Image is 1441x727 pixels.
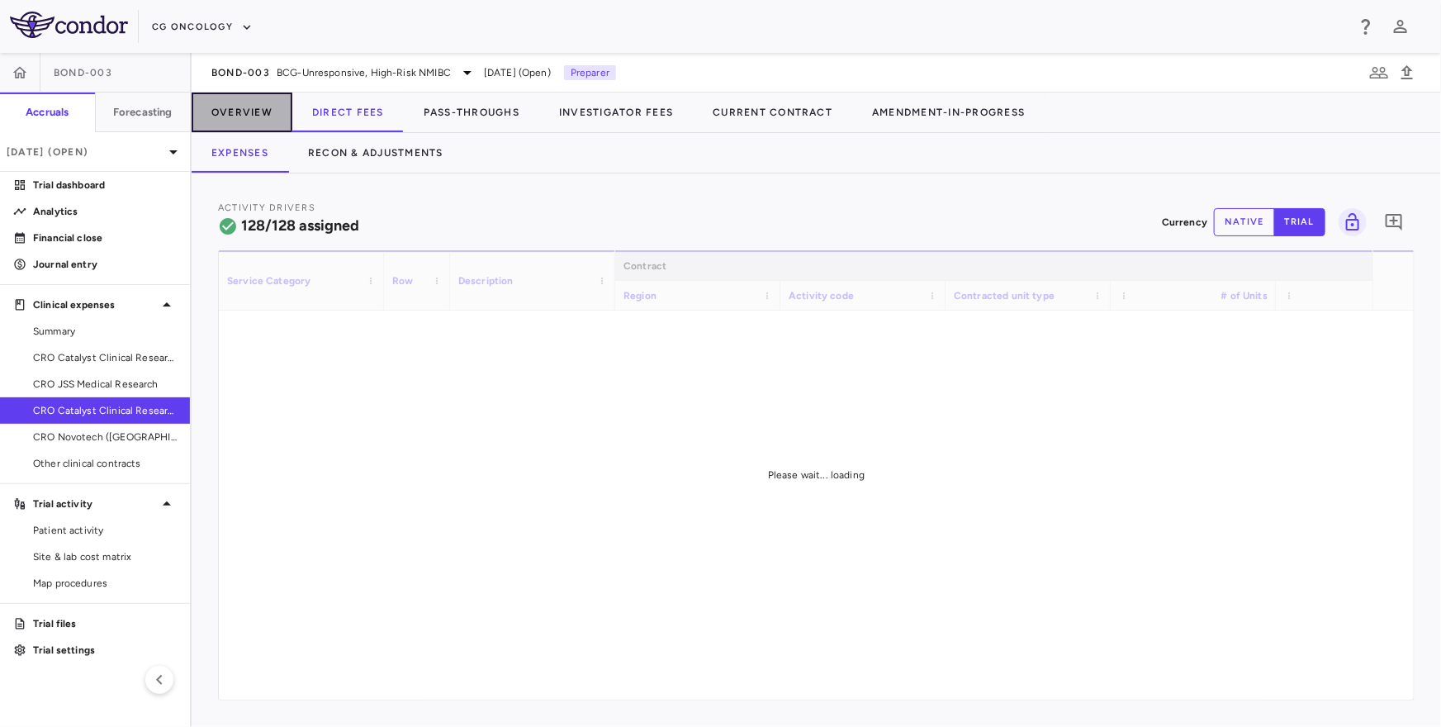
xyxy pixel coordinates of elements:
[33,178,177,192] p: Trial dashboard
[484,65,551,80] span: [DATE] (Open)
[693,93,852,132] button: Current Contract
[1274,208,1325,236] button: trial
[26,105,69,120] h6: Accruals
[33,523,177,538] span: Patient activity
[33,576,177,591] span: Map procedures
[33,403,177,418] span: CRO Catalyst Clinical Research
[33,204,177,219] p: Analytics
[192,93,292,132] button: Overview
[539,93,693,132] button: Investigator Fees
[113,105,173,120] h6: Forecasting
[211,66,270,79] span: BOND-003
[404,93,539,132] button: Pass-Throughs
[241,215,359,237] h6: 128/128 assigned
[1162,215,1207,230] p: Currency
[33,257,177,272] p: Journal entry
[33,616,177,631] p: Trial files
[33,643,177,658] p: Trial settings
[54,66,112,79] span: BOND-003
[7,145,164,159] p: [DATE] (Open)
[33,430,177,444] span: CRO Novotech ([GEOGRAPHIC_DATA]) Pty Ltd
[1384,212,1404,232] svg: Add comment
[768,469,865,481] span: Please wait... loading
[33,497,157,511] p: Trial activity
[33,456,177,471] span: Other clinical contracts
[277,65,451,80] span: BCG-Unresponsive, High-Risk NMIBC
[33,350,177,365] span: CRO Catalyst Clinical Research - Cohort P
[10,12,128,38] img: logo-full-BYUhSk78.svg
[1214,208,1275,236] button: native
[292,93,404,132] button: Direct Fees
[33,297,157,312] p: Clinical expenses
[192,133,288,173] button: Expenses
[33,549,177,564] span: Site & lab cost matrix
[852,93,1045,132] button: Amendment-In-Progress
[33,377,177,392] span: CRO JSS Medical Research
[1332,208,1367,236] span: Lock grid
[564,65,616,80] p: Preparer
[218,202,315,213] span: Activity Drivers
[33,324,177,339] span: Summary
[288,133,463,173] button: Recon & Adjustments
[33,230,177,245] p: Financial close
[1380,208,1408,236] button: Add comment
[152,14,253,40] button: CG Oncology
